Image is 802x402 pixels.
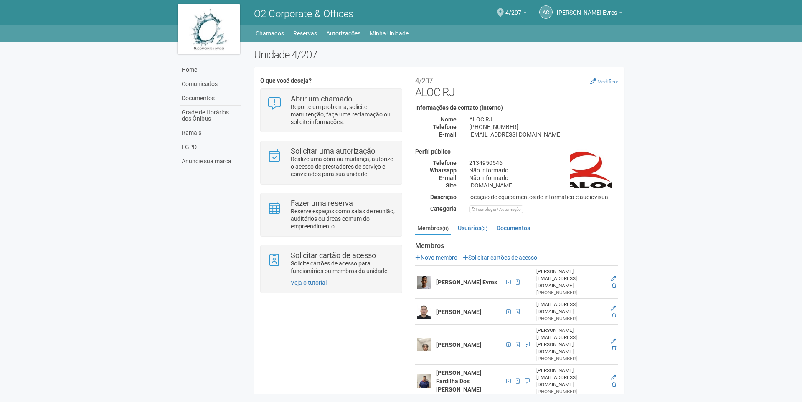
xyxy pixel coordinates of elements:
strong: Solicitar cartão de acesso [291,251,376,260]
strong: Membros [415,242,618,250]
strong: Solicitar uma autorização [291,147,375,155]
a: AC [539,5,553,19]
h4: O que você deseja? [260,78,402,84]
div: [PHONE_NUMBER] [463,123,624,131]
small: (8) [442,225,449,231]
span: CPF 176.929.747-21 [504,340,513,349]
small: (3) [481,225,487,231]
h4: Perfil público [415,149,618,155]
strong: Abrir um chamado [291,94,352,103]
a: LGPD [180,140,241,154]
strong: Site [446,182,457,189]
a: Solicitar cartões de acesso [463,254,537,261]
span: CPF 181.836.597-99 [504,278,513,287]
p: Reporte um problema, solicite manutenção, faça uma reclamação ou solicite informações. [291,103,396,126]
a: Usuários(3) [456,222,490,234]
h2: ALOC RJ [415,73,618,99]
img: user.png [417,338,431,351]
a: Abrir um chamado Reporte um problema, solicite manutenção, faça uma reclamação ou solicite inform... [267,95,395,126]
span: Cartão de acesso ativo [513,278,522,287]
span: Informo que temos um cartão de acesso para incluir o colaborador. Atenciosamente. [522,377,530,386]
div: [EMAIL_ADDRESS][DOMAIN_NAME] [536,301,605,315]
a: Documentos [180,91,241,106]
div: [DOMAIN_NAME] [463,182,624,189]
span: CPF 119.506.877-83 [504,377,513,386]
a: 4/207 [505,10,527,17]
div: [PHONE_NUMBER] [536,289,605,296]
a: Excluir membro [612,382,616,387]
strong: [PERSON_NAME] Fardilha Dos [PERSON_NAME] [436,369,481,393]
span: *REAPROVEITAMENTO [522,340,530,349]
a: Autorizações [326,28,360,39]
div: 2134950546 [463,159,624,167]
img: business.png [570,149,612,190]
a: Excluir membro [612,283,616,288]
a: Ramais [180,126,241,140]
strong: Telefone [433,124,457,130]
small: Modificar [597,79,618,85]
strong: Telefone [433,159,457,166]
a: Veja o tutorial [291,279,327,286]
a: Reservas [293,28,317,39]
a: Novo membro [415,254,457,261]
a: Comunicados [180,77,241,91]
a: Editar membro [611,276,616,281]
a: Membros(8) [415,222,451,235]
p: Solicite cartões de acesso para funcionários ou membros da unidade. [291,260,396,275]
span: Cartão de acesso em produção [513,340,522,349]
strong: Nome [441,116,457,123]
div: locação de equipamentos de informática e audiovisual [463,193,624,201]
a: Modificar [590,78,618,85]
p: Realize uma obra ou mudança, autorize o acesso de prestadores de serviço e convidados para sua un... [291,155,396,178]
p: Reserve espaços como salas de reunião, auditórios ou áreas comum do empreendimento. [291,207,396,230]
div: [PHONE_NUMBER] [536,355,605,362]
a: Fazer uma reserva Reserve espaços como salas de reunião, auditórios ou áreas comum do empreendime... [267,200,395,230]
span: 4/207 [505,1,521,16]
a: Minha Unidade [370,28,409,39]
a: Home [180,63,241,77]
div: [EMAIL_ADDRESS][DOMAIN_NAME] [463,131,624,138]
div: Tecnologia / Automação [469,205,523,213]
img: logo.jpg [178,4,240,54]
strong: [PERSON_NAME] [436,308,481,315]
a: Solicitar uma autorização Realize uma obra ou mudança, autorize o acesso de prestadores de serviç... [267,147,395,178]
h2: Unidade 4/207 [254,48,624,61]
a: Editar membro [611,305,616,311]
strong: [PERSON_NAME] [436,341,481,348]
strong: E-mail [439,131,457,138]
strong: Fazer uma reserva [291,199,353,207]
div: Não informado [463,174,624,182]
div: [PERSON_NAME][EMAIL_ADDRESS][DOMAIN_NAME] [536,268,605,289]
a: Solicitar cartão de acesso Solicite cartões de acesso para funcionários ou membros da unidade. [267,252,395,275]
div: [PHONE_NUMBER] [536,315,605,322]
span: Armando Conceição Evres [557,1,617,16]
span: Cartão de acesso ativo [513,307,522,316]
div: [PHONE_NUMBER] [536,388,605,395]
a: Excluir membro [612,345,616,351]
h4: Informações de contato (interno) [415,105,618,111]
a: Documentos [495,222,532,234]
a: Editar membro [611,374,616,380]
strong: Categoria [430,205,457,212]
strong: [PERSON_NAME] Evres [436,279,497,286]
span: Cartão de acesso ativo [513,377,522,386]
a: [PERSON_NAME] Evres [557,10,622,17]
strong: Whatsapp [430,167,457,174]
strong: Descrição [430,194,457,200]
div: ALOC RJ [463,116,624,123]
span: CPF 095.036.087-24 [504,307,513,316]
strong: E-mail [439,174,457,181]
a: Chamados [256,28,284,39]
a: Excluir membro [612,312,616,318]
div: Não informado [463,167,624,174]
small: 4/207 [415,77,433,85]
img: user.png [417,374,431,388]
div: [PERSON_NAME][EMAIL_ADDRESS][DOMAIN_NAME] [536,367,605,388]
span: O2 Corporate & Offices [254,8,353,20]
a: Grade de Horários dos Ônibus [180,106,241,126]
img: user.png [417,305,431,319]
a: Anuncie sua marca [180,154,241,168]
img: user.png [417,276,431,289]
a: Editar membro [611,338,616,344]
div: [PERSON_NAME][EMAIL_ADDRESS][PERSON_NAME][DOMAIN_NAME] [536,327,605,355]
